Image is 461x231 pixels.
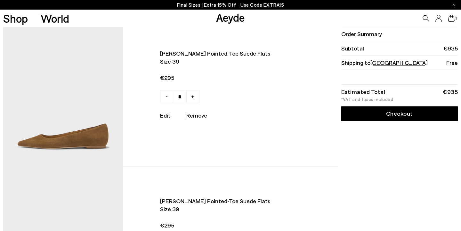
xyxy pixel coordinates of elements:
[160,50,291,58] span: [PERSON_NAME] pointed-toe suede flats
[3,13,28,24] a: Shop
[186,112,207,119] u: Remove
[160,205,291,213] span: Size 39
[341,41,458,56] li: Subtotal
[177,1,284,9] p: Final Sizes | Extra 15% Off
[160,58,291,65] span: Size 39
[341,27,458,41] li: Order Summary
[446,59,458,67] span: Free
[160,90,173,103] a: -
[41,13,69,24] a: World
[160,112,171,119] a: Edit
[160,74,291,82] span: €295
[443,44,458,52] span: €935
[443,89,458,94] div: €935
[216,11,245,24] a: Aeyde
[370,59,428,66] span: [GEOGRAPHIC_DATA]
[341,97,458,102] div: *VAT and taxes included
[191,92,194,100] span: +
[166,92,168,100] span: -
[160,221,291,229] span: €295
[160,197,291,205] span: [PERSON_NAME] pointed-toe suede flats
[341,89,385,94] div: Estimated Total
[341,106,458,121] a: Checkout
[3,19,123,166] img: AEYDE_CASSYKIDSUEDELEATHERTOBACCO_1_1_580x.jpg
[455,17,458,20] span: 3
[186,90,199,103] a: +
[341,59,428,67] span: Shipping to
[448,15,455,22] a: 3
[240,2,284,8] span: Navigate to /collections/ss25-final-sizes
